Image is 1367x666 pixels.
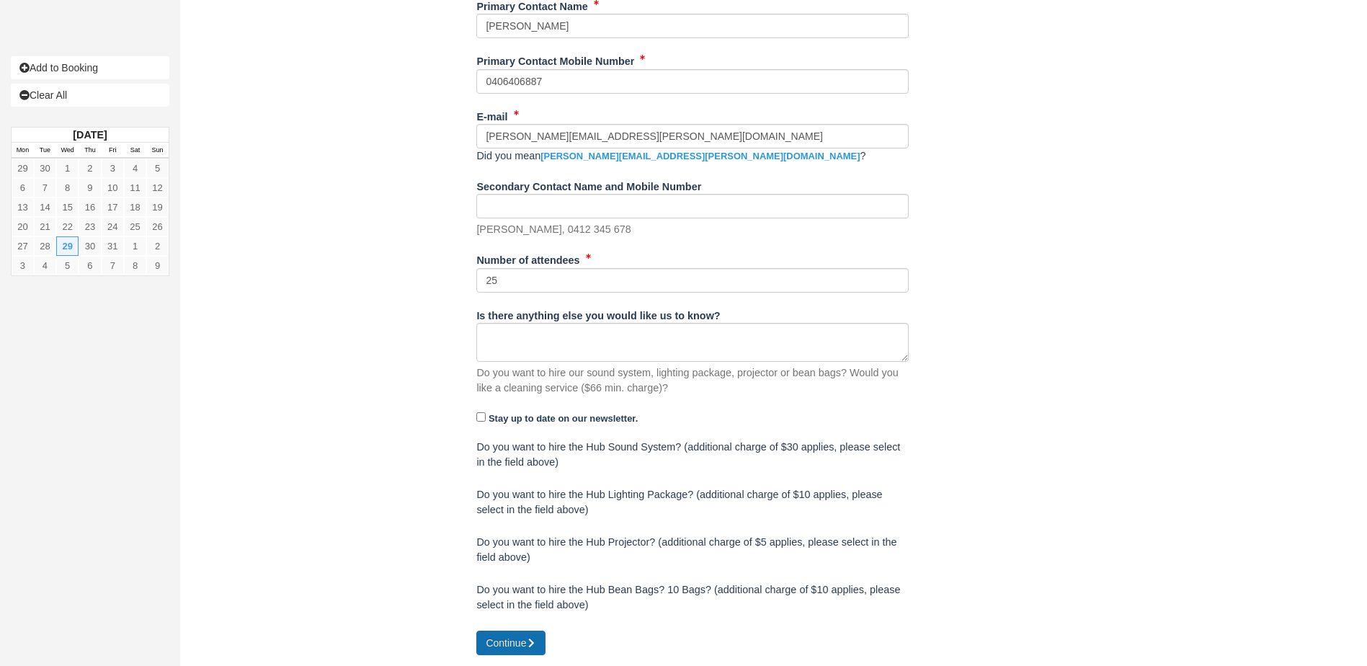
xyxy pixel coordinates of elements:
[34,217,56,236] a: 21
[56,236,79,256] a: 29
[124,217,146,236] a: 25
[56,178,79,197] a: 8
[11,84,169,107] a: Clear All
[476,174,701,195] label: Secondary Contact Name and Mobile Number
[56,256,79,275] a: 5
[476,148,909,164] div: Did you mean ?
[79,178,101,197] a: 9
[124,236,146,256] a: 1
[79,159,101,178] a: 2
[476,582,909,612] p: Do you want to hire the Hub Bean Bags? 10 Bags? (additional charge of $10 applies, please select ...
[56,143,79,159] th: Wed
[124,159,146,178] a: 4
[102,178,124,197] a: 10
[12,256,34,275] a: 3
[102,197,124,217] a: 17
[12,217,34,236] a: 20
[11,56,169,79] a: Add to Booking
[124,256,146,275] a: 8
[476,49,634,69] label: Primary Contact Mobile Number
[476,248,579,268] label: Number of attendees
[124,197,146,217] a: 18
[34,178,56,197] a: 7
[79,217,101,236] a: 23
[476,412,486,422] input: Stay up to date on our newsletter.
[12,236,34,256] a: 27
[102,236,124,256] a: 31
[12,197,34,217] a: 13
[102,217,124,236] a: 24
[34,236,56,256] a: 28
[12,178,34,197] a: 6
[79,143,101,159] th: Thu
[146,143,169,159] th: Sun
[540,151,860,161] a: [PERSON_NAME][EMAIL_ADDRESS][PERSON_NAME][DOMAIN_NAME]
[476,631,546,655] button: Continue
[476,105,507,125] label: E-mail
[56,217,79,236] a: 22
[146,197,169,217] a: 19
[56,159,79,178] a: 1
[146,159,169,178] a: 5
[102,143,124,159] th: Fri
[476,487,909,517] p: Do you want to hire the Hub Lighting Package? (additional charge of $10 applies, please select in...
[12,143,34,159] th: Mon
[146,256,169,275] a: 9
[124,178,146,197] a: 11
[146,236,169,256] a: 2
[476,440,909,469] p: Do you want to hire the Hub Sound System? (additional charge of $30 applies, please select in the...
[476,535,909,564] p: Do you want to hire the Hub Projector? (additional charge of $5 applies, please select in the fie...
[146,178,169,197] a: 12
[124,143,146,159] th: Sat
[34,159,56,178] a: 30
[79,236,101,256] a: 30
[476,222,631,237] p: [PERSON_NAME], 0412 345 678
[489,413,638,424] strong: Stay up to date on our newsletter.
[34,197,56,217] a: 14
[102,256,124,275] a: 7
[34,256,56,275] a: 4
[102,159,124,178] a: 3
[79,197,101,217] a: 16
[476,365,909,395] p: Do you want to hire our sound system, lighting package, projector or bean bags? Would you like a ...
[79,256,101,275] a: 6
[476,303,720,324] label: Is there anything else you would like us to know?
[73,129,107,141] strong: [DATE]
[146,217,169,236] a: 26
[12,159,34,178] a: 29
[56,197,79,217] a: 15
[34,143,56,159] th: Tue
